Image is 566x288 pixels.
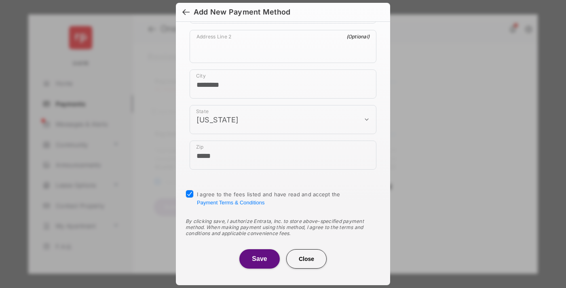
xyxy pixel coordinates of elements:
span: I agree to the fees listed and have read and accept the [197,191,340,206]
div: payment_method_screening[postal_addresses][administrativeArea] [190,105,376,134]
div: Add New Payment Method [194,8,290,17]
button: I agree to the fees listed and have read and accept the [197,200,264,206]
div: payment_method_screening[postal_addresses][postalCode] [190,141,376,170]
button: Save [239,249,280,269]
div: payment_method_screening[postal_addresses][locality] [190,69,376,99]
div: payment_method_screening[postal_addresses][addressLine2] [190,30,376,63]
div: By clicking save, I authorize Entrata, Inc. to store above-specified payment method. When making ... [186,218,380,236]
button: Close [286,249,327,269]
